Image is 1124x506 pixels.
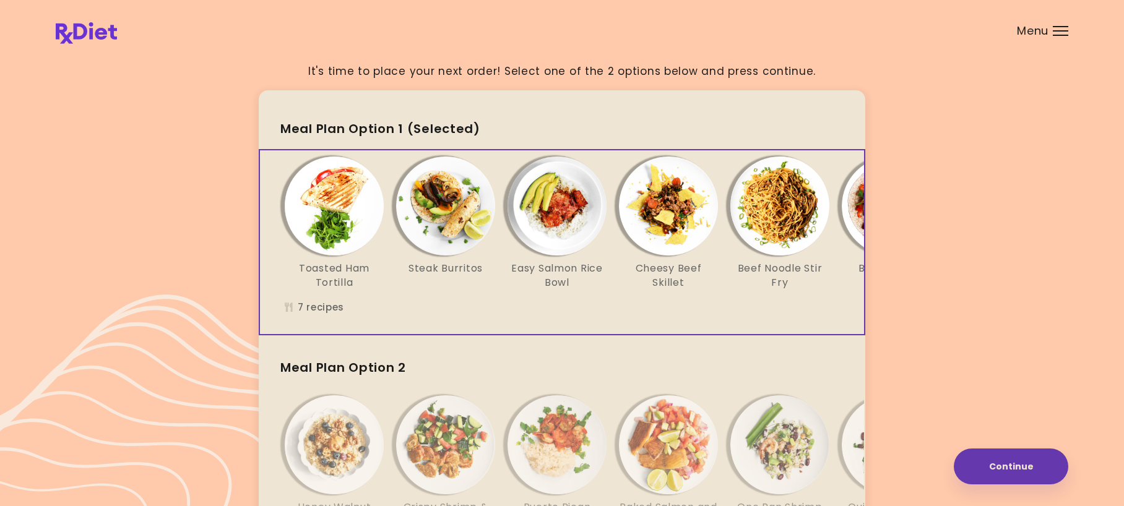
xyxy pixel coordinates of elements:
div: Info - Toasted Ham Tortilla - Meal Plan Option 1 (Selected) [279,157,390,289]
span: Meal Plan Option 1 (Selected) [280,120,480,137]
h3: Baked Steak Tortillas [842,262,941,289]
button: Continue [954,448,1068,484]
img: RxDiet [56,22,117,44]
div: Info - Beef Noodle Stir Fry - Meal Plan Option 1 (Selected) [724,157,836,289]
h3: Cheesy Beef Skillet [619,262,718,289]
span: Menu [1017,25,1048,36]
p: It's time to place your next order! Select one of the 2 options below and press continue. [308,63,816,80]
h3: Steak Burritos [409,262,483,275]
div: Info - Steak Burritos - Meal Plan Option 1 (Selected) [390,157,501,289]
div: Info - Baked Steak Tortillas - Meal Plan Option 1 (Selected) [836,157,947,289]
h3: Toasted Ham Tortilla [285,262,384,289]
div: Info - Cheesy Beef Skillet - Meal Plan Option 1 (Selected) [613,157,724,289]
div: Info - Easy Salmon Rice Bowl - Meal Plan Option 1 (Selected) [501,157,613,289]
h3: Beef Noodle Stir Fry [730,262,829,289]
span: Meal Plan Option 2 [280,359,406,376]
h3: Easy Salmon Rice Bowl [508,262,607,289]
